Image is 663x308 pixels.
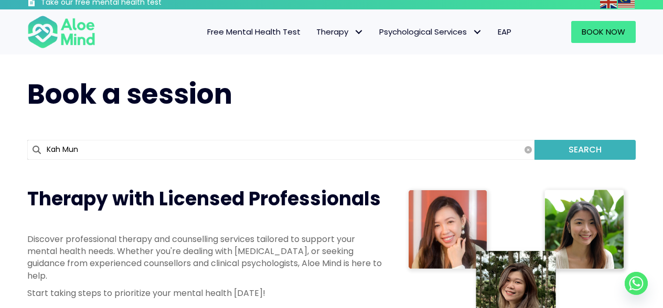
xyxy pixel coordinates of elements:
[27,287,384,299] p: Start taking steps to prioritize your mental health [DATE]!
[27,75,232,113] span: Book a session
[571,21,636,43] a: Book Now
[27,233,384,282] p: Discover professional therapy and counselling services tailored to support your mental health nee...
[534,140,636,160] button: Search
[469,25,485,40] span: Psychological Services: submenu
[308,21,371,43] a: TherapyTherapy: submenu
[27,140,534,160] input: Search for...
[27,185,381,212] span: Therapy with Licensed Professionals
[316,26,363,37] span: Therapy
[379,26,482,37] span: Psychological Services
[625,272,648,295] a: Whatsapp
[109,21,519,43] nav: Menu
[371,21,490,43] a: Psychological ServicesPsychological Services: submenu
[498,26,511,37] span: EAP
[199,21,308,43] a: Free Mental Health Test
[490,21,519,43] a: EAP
[207,26,301,37] span: Free Mental Health Test
[27,15,95,49] img: Aloe mind Logo
[582,26,625,37] span: Book Now
[351,25,366,40] span: Therapy: submenu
